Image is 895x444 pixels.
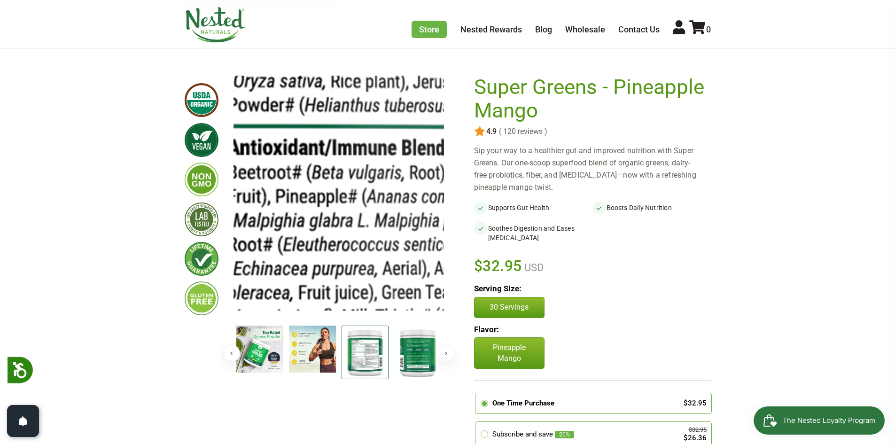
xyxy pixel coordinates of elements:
li: Soothes Digestion and Eases [MEDICAL_DATA] [474,222,592,244]
img: Super Greens - Pineapple Mango [342,326,389,380]
button: Open [7,405,39,437]
img: thirdpartytested [185,203,218,236]
p: 30 Servings [484,302,535,312]
iframe: Button to open loyalty program pop-up [754,406,886,435]
img: lifetimeguarantee [185,242,218,276]
h1: Super Greens - Pineapple Mango [474,76,706,122]
span: 4.9 [485,127,497,136]
a: 0 [689,24,711,34]
img: Nested Naturals [185,7,246,43]
a: Nested Rewards [460,24,522,34]
button: Previous [223,345,240,362]
b: Serving Size: [474,284,521,293]
a: Store [412,21,447,38]
b: Flavor: [474,325,499,334]
a: Wholesale [565,24,605,34]
li: Supports Gut Health [474,201,592,214]
button: Next [437,345,454,362]
a: Contact Us [618,24,660,34]
li: Boosts Daily Nutrition [592,201,711,214]
img: Super Greens - Pineapple Mango [289,326,336,373]
img: vegan [185,123,218,157]
img: star.svg [474,126,485,137]
a: Blog [535,24,552,34]
img: Super Greens - Pineapple Mango [236,326,283,373]
button: 30 Servings [474,297,545,318]
span: 0 [706,24,711,34]
span: $32.95 [474,256,522,276]
span: ( 120 reviews ) [497,127,547,136]
div: Sip your way to a healthier gut and improved nutrition with Super Greens. Our one-scoop superfood... [474,145,711,194]
img: usdaorganic [185,83,218,117]
span: USD [522,262,544,273]
img: Super Greens - Pineapple Mango [394,326,441,380]
img: glutenfree [185,281,218,315]
img: gmofree [185,163,218,196]
p: Pineapple Mango [474,337,545,369]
